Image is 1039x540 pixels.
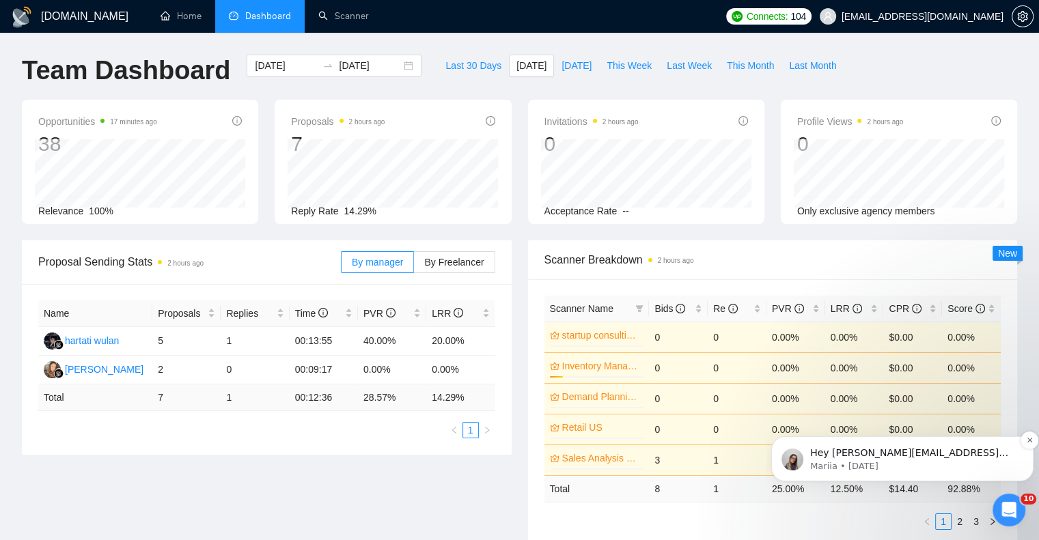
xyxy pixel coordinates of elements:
[318,308,328,317] span: info-circle
[825,383,884,414] td: 0.00%
[825,322,884,352] td: 0.00%
[167,259,204,267] time: 2 hours ago
[44,361,61,378] img: NK
[919,513,935,530] button: left
[766,383,825,414] td: 0.00%
[708,322,766,352] td: 0
[483,426,491,434] span: right
[432,308,463,319] span: LRR
[649,444,708,475] td: 3
[781,55,844,76] button: Last Month
[38,205,83,216] span: Relevance
[509,55,554,76] button: [DATE]
[766,322,825,352] td: 0.00%
[984,513,1001,530] button: right
[789,58,836,73] span: Last Month
[649,475,708,502] td: 8
[158,306,205,321] span: Proposals
[554,55,599,76] button: [DATE]
[221,384,289,411] td: 1
[44,363,143,374] a: NK[PERSON_NAME]
[544,131,639,157] div: 0
[676,304,685,313] span: info-circle
[728,304,738,313] span: info-circle
[54,340,64,350] img: gigradar-bm.png
[454,308,463,317] span: info-circle
[426,327,495,356] td: 20.00%
[386,308,396,317] span: info-circle
[550,453,559,463] span: crown
[635,304,643,313] span: filter
[708,383,766,414] td: 0
[708,444,766,475] td: 1
[968,513,984,530] li: 3
[358,384,426,411] td: 28.57 %
[38,300,152,327] th: Name
[245,10,291,22] span: Dashboard
[1012,11,1034,22] a: setting
[797,131,904,157] div: 0
[831,303,862,314] span: LRR
[942,383,1001,414] td: 0.00%
[544,475,650,502] td: Total
[550,392,559,401] span: crown
[344,205,376,216] span: 14.29%
[152,300,221,327] th: Proposals
[969,514,984,529] a: 3
[991,116,1001,126] span: info-circle
[772,303,804,314] span: PVR
[984,513,1001,530] li: Next Page
[550,423,559,432] span: crown
[550,330,559,340] span: crown
[65,362,143,377] div: [PERSON_NAME]
[797,113,904,130] span: Profile Views
[44,332,61,350] img: h
[853,304,862,313] span: info-circle
[713,303,738,314] span: Re
[823,12,833,21] span: user
[89,205,113,216] span: 100%
[232,116,242,126] span: info-circle
[867,118,903,126] time: 2 hours ago
[942,352,1001,383] td: 0.00%
[152,384,221,411] td: 7
[599,55,659,76] button: This Week
[291,113,385,130] span: Proposals
[339,58,401,73] input: End date
[998,248,1017,259] span: New
[516,58,546,73] span: [DATE]
[38,131,157,157] div: 38
[923,517,931,526] span: left
[550,361,559,371] span: crown
[446,422,462,438] li: Previous Page
[993,494,1025,526] iframe: Intercom live chat
[161,10,202,22] a: homeHome
[562,420,641,435] a: Retail US
[295,308,328,319] span: Time
[255,58,317,73] input: Start date
[352,257,403,268] span: By manager
[479,422,495,438] button: right
[38,113,157,130] span: Opportunities
[322,60,333,71] span: swap-right
[44,40,249,200] span: Hey [PERSON_NAME][EMAIL_ADDRESS][DOMAIN_NAME], Looks like your Upwork agency CMW ran out of conne...
[318,10,369,22] a: searchScanner
[912,304,922,313] span: info-circle
[544,251,1001,268] span: Scanner Breakdown
[22,55,230,87] h1: Team Dashboard
[622,205,628,216] span: --
[291,205,338,216] span: Reply Rate
[110,118,156,126] time: 17 minutes ago
[291,131,385,157] div: 7
[562,58,592,73] span: [DATE]
[747,9,788,24] span: Connects:
[358,327,426,356] td: 40.00%
[825,352,884,383] td: 0.00%
[446,422,462,438] button: left
[11,6,33,28] img: logo
[708,475,766,502] td: 1
[363,308,396,319] span: PVR
[649,383,708,414] td: 0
